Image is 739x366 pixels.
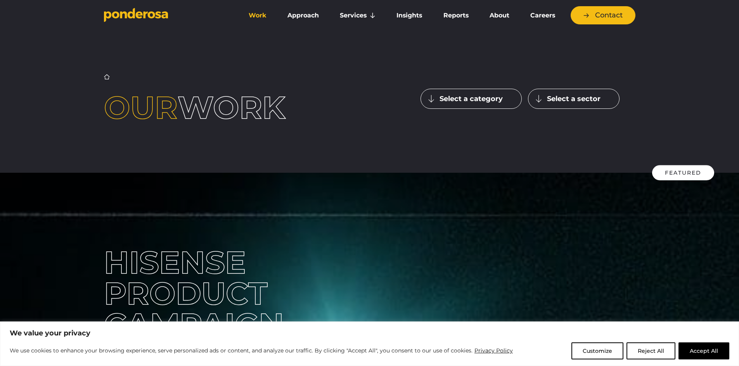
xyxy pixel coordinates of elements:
a: Work [240,7,275,24]
a: Reports [434,7,478,24]
button: Select a sector [528,89,620,109]
p: We use cookies to enhance your browsing experience, serve personalized ads or content, and analyz... [10,346,513,355]
a: Services [331,7,384,24]
a: Careers [521,7,564,24]
button: Accept All [678,342,729,359]
div: Hisense Product Campaign [104,247,364,340]
a: About [481,7,518,24]
button: Reject All [627,342,675,359]
a: Privacy Policy [474,346,513,355]
a: Approach [279,7,328,24]
a: Go to homepage [104,8,228,23]
span: Our [104,89,178,126]
a: Contact [571,6,635,24]
button: Customize [571,342,623,359]
a: Insights [388,7,431,24]
button: Select a category [421,89,522,109]
h1: work [104,92,318,123]
p: We value your privacy [10,328,729,338]
div: Featured [652,165,714,180]
a: Home [104,74,110,80]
